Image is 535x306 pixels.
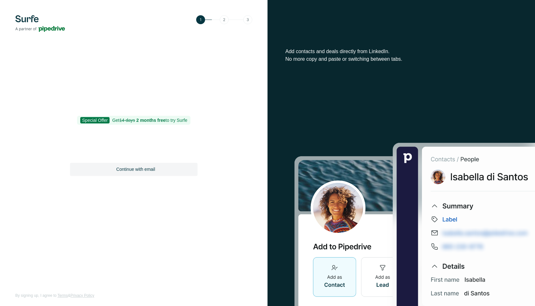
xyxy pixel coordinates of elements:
img: Surfe's logo [15,15,65,32]
span: By signing up, I agree to [15,293,56,298]
span: & [68,293,70,298]
a: Privacy Policy [70,293,94,298]
s: 14 days [119,118,135,123]
span: Special Offer [80,117,110,123]
h1: Sign up to start prospecting on LinkedIn [70,129,197,137]
img: Step 1 [196,15,252,24]
a: Terms [58,293,68,298]
iframe: Knappen Logga in med Google [67,146,201,160]
img: Surfe Stock Photo - Selling good vibes [294,142,535,306]
span: Get to try Surfe [112,118,187,123]
h1: Bring LinkedIn data to Pipedrive in a click. [285,18,517,43]
span: Continue with email [116,166,155,172]
p: Add contacts and deals directly from LinkedIn. [285,48,517,55]
b: 2 months free [136,118,166,123]
p: No more copy and paste or switching between tabs. [285,55,517,63]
